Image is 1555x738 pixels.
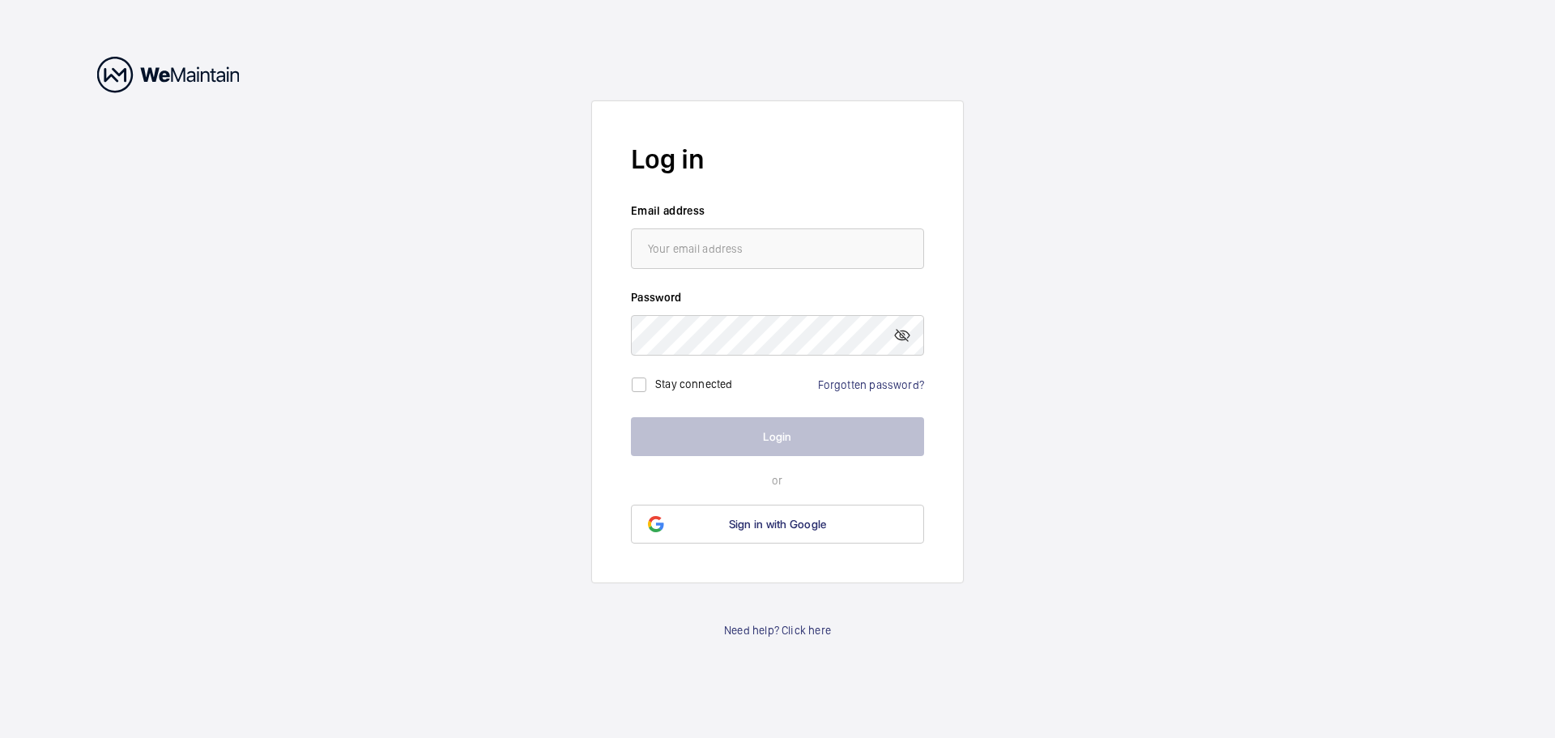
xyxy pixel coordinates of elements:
[631,203,924,219] label: Email address
[631,472,924,488] p: or
[631,228,924,269] input: Your email address
[631,140,924,178] h2: Log in
[818,378,924,391] a: Forgotten password?
[729,518,827,531] span: Sign in with Google
[724,622,831,638] a: Need help? Click here
[655,377,733,390] label: Stay connected
[631,417,924,456] button: Login
[631,289,924,305] label: Password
